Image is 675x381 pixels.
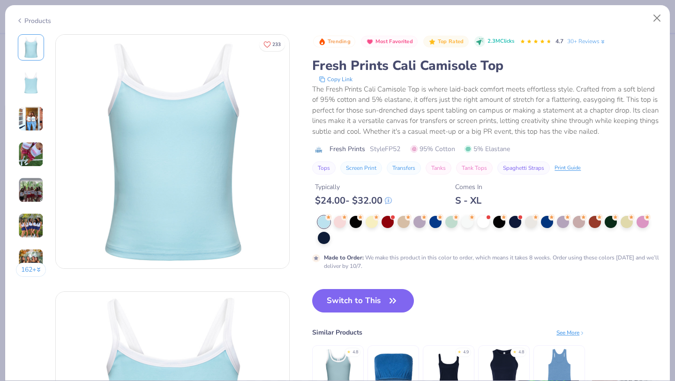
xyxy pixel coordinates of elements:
span: Most Favorited [375,39,413,44]
span: 95% Cotton [411,144,455,154]
img: Front [20,36,42,59]
div: 4.7 Stars [520,34,552,49]
div: 4.9 [463,349,469,356]
div: See More [556,328,585,337]
span: Top Rated [438,39,464,44]
span: Trending [328,39,351,44]
img: User generated content [18,106,44,131]
img: Back [20,72,42,94]
div: Typically [315,182,392,192]
div: Products [16,16,51,26]
img: Top Rated sort [428,38,436,46]
div: $ 24.00 - $ 32.00 [315,195,392,206]
button: Badge Button [313,36,355,48]
div: Print Guide [555,164,581,172]
strong: Made to Order : [324,254,364,261]
button: Tank Tops [456,161,493,175]
span: Fresh Prints [330,144,365,154]
button: Tops [312,161,336,175]
button: Like [259,38,285,51]
img: User generated content [18,213,44,238]
div: S - XL [455,195,482,206]
img: Trending sort [318,38,326,46]
div: 4.8 [518,349,524,356]
img: User generated content [18,249,44,274]
div: Fresh Prints Cali Camisole Top [312,57,659,75]
span: 2.3M Clicks [487,38,514,46]
button: copy to clipboard [316,75,355,84]
div: ★ [457,349,461,353]
button: Transfers [387,161,421,175]
div: ★ [513,349,517,353]
a: 30+ Reviews [567,37,606,46]
button: Close [648,9,666,27]
button: Tanks [426,161,451,175]
button: Badge Button [423,36,468,48]
button: Spaghetti Straps [497,161,550,175]
div: The Fresh Prints Cali Camisole Top is where laid-back comfort meets effortless style. Crafted fro... [312,84,659,137]
button: Screen Print [340,161,382,175]
button: Badge Button [361,36,418,48]
div: 4.8 [352,349,358,356]
div: Comes In [455,182,482,192]
div: We make this product in this color to order, which means it takes 8 weeks. Order using these colo... [324,253,659,270]
div: ★ [347,349,351,353]
span: 4.7 [555,38,563,45]
button: 162+ [16,263,46,277]
span: 5% Elastane [465,144,510,154]
button: Switch to This [312,289,414,312]
img: User generated content [18,177,44,203]
span: Style FP52 [370,144,400,154]
img: brand logo [312,146,325,153]
img: User generated content [18,142,44,167]
img: Front [56,35,289,268]
div: Similar Products [312,328,362,337]
img: Most Favorited sort [366,38,374,46]
span: 233 [272,42,281,47]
